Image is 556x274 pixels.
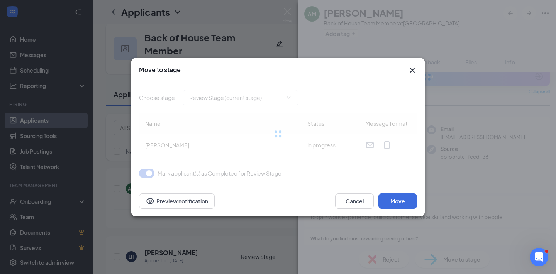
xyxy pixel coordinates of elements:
[408,66,417,75] button: Close
[530,248,548,266] iframe: Intercom live chat
[408,66,417,75] svg: Cross
[378,193,417,209] button: Move
[335,193,374,209] button: Cancel
[146,196,155,206] svg: Eye
[139,193,215,209] button: Preview notificationEye
[139,66,181,74] h3: Move to stage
